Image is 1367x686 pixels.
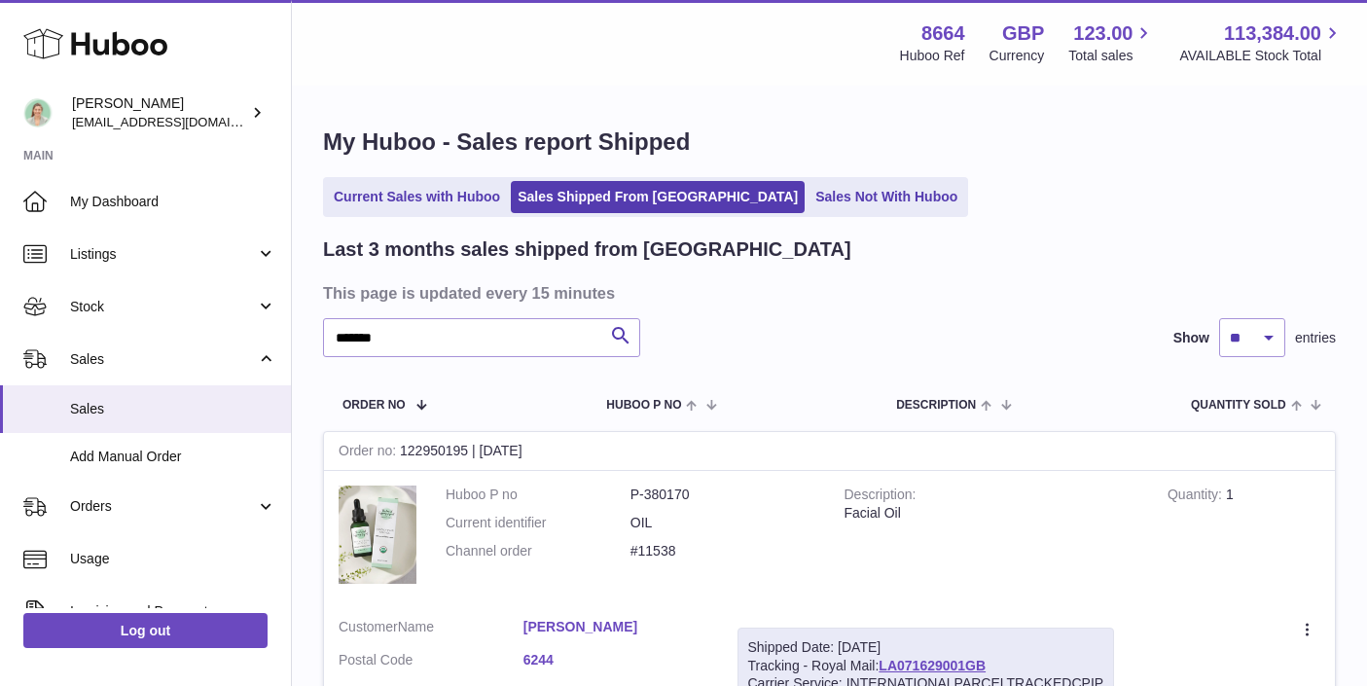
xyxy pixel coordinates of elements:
td: 1 [1153,471,1335,603]
span: Sales [70,350,256,369]
span: Listings [70,245,256,264]
span: Sales [70,400,276,418]
dd: OIL [630,514,815,532]
strong: Description [845,487,917,507]
span: Invoicing and Payments [70,602,256,621]
span: Customer [339,619,398,634]
span: Add Manual Order [70,448,276,466]
span: Description [896,399,976,412]
dt: Postal Code [339,651,523,674]
dt: Name [339,618,523,641]
span: 113,384.00 [1224,20,1321,47]
a: LA071629001GB [879,658,986,673]
a: Log out [23,613,268,648]
h2: Last 3 months sales shipped from [GEOGRAPHIC_DATA] [323,236,851,263]
a: Current Sales with Huboo [327,181,507,213]
span: 123.00 [1073,20,1133,47]
strong: Quantity [1168,487,1226,507]
span: entries [1295,329,1336,347]
div: Facial Oil [845,504,1138,523]
strong: Order no [339,443,400,463]
div: Huboo Ref [900,47,965,65]
span: My Dashboard [70,193,276,211]
div: Currency [989,47,1045,65]
span: Orders [70,497,256,516]
dt: Channel order [446,542,630,560]
dd: #11538 [630,542,815,560]
span: Quantity Sold [1191,399,1286,412]
a: 123.00 Total sales [1068,20,1155,65]
strong: GBP [1002,20,1044,47]
div: [PERSON_NAME] [72,94,247,131]
a: Sales Shipped From [GEOGRAPHIC_DATA] [511,181,805,213]
span: Stock [70,298,256,316]
dd: P-380170 [630,486,815,504]
span: Order No [342,399,406,412]
div: Shipped Date: [DATE] [748,638,1104,657]
span: [EMAIL_ADDRESS][DOMAIN_NAME] [72,114,286,129]
label: Show [1173,329,1209,347]
h1: My Huboo - Sales report Shipped [323,126,1336,158]
span: Huboo P no [606,399,681,412]
img: hello@thefacialcuppingexpert.com [23,98,53,127]
img: 86641712262092.png [339,486,416,584]
a: 6244 [523,651,708,669]
a: Sales Not With Huboo [809,181,964,213]
span: Usage [70,550,276,568]
a: [PERSON_NAME] [523,618,708,636]
dt: Current identifier [446,514,630,532]
span: AVAILABLE Stock Total [1179,47,1344,65]
dt: Huboo P no [446,486,630,504]
span: Total sales [1068,47,1155,65]
h3: This page is updated every 15 minutes [323,282,1331,304]
div: 122950195 | [DATE] [324,432,1335,471]
strong: 8664 [921,20,965,47]
a: 113,384.00 AVAILABLE Stock Total [1179,20,1344,65]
